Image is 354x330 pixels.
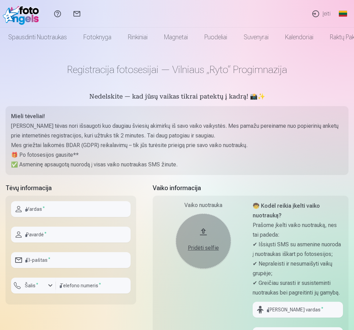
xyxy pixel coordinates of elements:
[11,121,343,141] p: [PERSON_NAME] tėvas nori išsaugoti kuo daugiau šviesių akimirkų iš savo vaiko vaikystės. Mes pama...
[235,28,277,47] a: Suvenyrai
[253,203,320,219] strong: 🧒 Kodėl reikia įkelti vaiko nuotrauką?
[22,282,41,289] label: Šalis
[183,244,224,252] div: Pridėti selfie
[11,278,56,293] button: Šalis*
[156,28,196,47] a: Magnetai
[253,278,343,298] p: ✔ Greičiau surasti ir susisteminti nuotraukas bei pagreitinti jų gamybą.
[11,150,343,160] p: 🎁 Po fotosesijos gausite**
[153,183,348,193] h5: Vaiko informacija
[3,3,42,25] img: /fa2
[277,28,322,47] a: Kalendoriai
[158,201,249,209] div: Vaiko nuotrauka
[6,183,136,193] h5: Tėvų informacija
[120,28,156,47] a: Rinkiniai
[6,92,348,102] h5: Nedelskite — kad jūsų vaikas tikrai patektų į kadrą! 📸✨
[6,63,348,76] h1: Registracija fotosesijai — Vilniaus „Ryto“ Progimnazija
[196,28,235,47] a: Puodeliai
[75,28,120,47] a: Fotoknyga
[11,141,343,150] p: Mes griežtai laikomės BDAR (GDPR) reikalavimų – tik jūs turėsite prieigą prie savo vaiko nuotraukų.
[176,214,231,269] button: Pridėti selfie
[253,240,343,259] p: ✔ Išsiųsti SMS su asmenine nuoroda į nuotraukas iškart po fotosesijos;
[11,113,45,120] strong: Mieli tėveliai!
[253,220,343,240] p: Prašome įkelti vaiko nuotrauką, nes tai padeda:
[253,259,343,278] p: ✔ Nepraleisti ir nesumaišyti vaikų grupėje;
[11,160,343,169] p: ✅ Asmeninę apsaugotą nuorodą į visas vaiko nuotraukas SMS žinute.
